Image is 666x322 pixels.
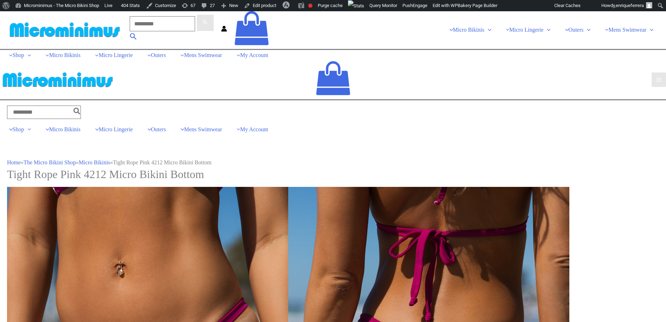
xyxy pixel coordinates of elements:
[497,25,556,35] a: Micro LingerieMenu ToggleMenu Toggle
[172,50,228,61] a: Mens Swimwear
[49,52,80,58] span: Micro Bikinis
[24,52,31,58] span: Menu Toggle
[113,159,211,165] span: Tight Rope Pink 4212 Micro Bikini Bottom
[7,22,123,38] img: MM SHOP LOGO FLAT
[583,27,590,33] span: Menu Toggle
[240,126,268,132] span: My Account
[240,52,268,58] span: My Account
[86,124,138,135] a: Micro Lingerie
[316,61,351,99] a: View Shopping Cart, 3 items
[37,124,86,135] a: Micro Bikinis
[348,0,364,12] img: Views over 48 hours. Click for more Jetpack Stats.
[86,50,138,61] a: Micro Lingerie
[440,25,497,35] a: Micro BikinisMenu ToggleMenu Toggle
[646,27,653,33] span: Menu Toggle
[440,25,659,35] nav: Site Navigation
[569,27,584,33] span: Outers
[138,50,172,61] a: Outers
[7,159,21,165] a: Home
[221,27,227,33] a: Account icon link
[184,52,222,58] span: Mens Swimwear
[37,50,86,61] a: Micro Bikinis
[130,34,137,42] a: Search icon link
[228,124,274,135] a: My Account
[24,159,76,165] a: The Micro Bikini Shop
[616,3,644,8] span: enriqueferrera
[184,126,222,132] span: Mens Swimwear
[130,16,195,31] input: Search Submit
[228,50,274,61] a: My Account
[99,126,133,132] span: Micro Lingerie
[73,106,81,119] button: Search
[608,27,646,33] span: Mens Swimwear
[596,25,659,35] a: Mens SwimwearMenu ToggleMenu Toggle
[151,126,166,132] span: Outers
[453,27,484,33] span: Micro Bikinis
[172,124,228,135] a: Mens Swimwear
[484,27,491,33] span: Menu Toggle
[196,14,214,31] button: Search Submit
[7,168,659,181] h1: Tight Rope Pink 4212 Micro Bikini Bottom
[151,52,166,58] span: Outers
[13,52,24,58] span: Shop
[556,25,596,35] a: OutersMenu ToggleMenu Toggle
[99,52,133,58] span: Micro Lingerie
[543,27,550,33] span: Menu Toggle
[13,126,24,132] span: Shop
[234,11,269,49] a: View Shopping Cart, 3 items
[7,159,212,165] span: » » »
[509,27,543,33] span: Micro Lingerie
[79,159,110,165] a: Micro Bikinis
[49,126,80,132] span: Micro Bikinis
[308,4,312,8] div: Focus keyphrase not set
[24,126,31,132] span: Menu Toggle
[138,124,172,135] a: Outers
